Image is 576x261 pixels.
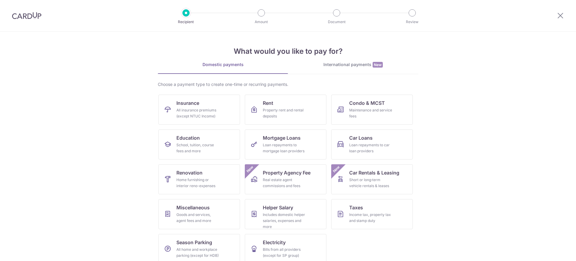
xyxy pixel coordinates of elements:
div: Loan repayments to mortgage loan providers [263,142,306,154]
a: Helper SalaryIncludes domestic helper salaries, expenses and more [245,199,326,229]
a: Car LoansLoan repayments to car loan providers [331,129,413,159]
span: Car Rentals & Leasing [349,169,399,176]
span: Condo & MCST [349,99,385,107]
div: Bills from all providers (except for SP group) [263,247,306,259]
a: Condo & MCSTMaintenance and service fees [331,95,413,125]
span: Education [176,134,200,141]
div: Maintenance and service fees [349,107,392,119]
span: Season Parking [176,239,212,246]
span: New [373,62,383,68]
div: Home furnishing or interior reno-expenses [176,177,220,189]
a: Property Agency FeeReal estate agent commissions and feesNew [245,164,326,194]
div: Short or long‑term vehicle rentals & leases [349,177,392,189]
div: Domestic payments [158,62,288,68]
a: Mortgage LoansLoan repayments to mortgage loan providers [245,129,326,159]
a: MiscellaneousGoods and services, agent fees and more [158,199,240,229]
div: All home and workplace parking (except for HDB) [176,247,220,259]
div: Loan repayments to car loan providers [349,142,392,154]
p: Document [314,19,359,25]
span: Miscellaneous [176,204,210,211]
a: RentProperty rent and rental deposits [245,95,326,125]
div: All insurance premiums (except NTUC Income) [176,107,220,119]
div: Goods and services, agent fees and more [176,212,220,224]
span: New [245,164,255,174]
span: Insurance [176,99,199,107]
div: Choose a payment type to create one-time or recurring payments. [158,81,418,87]
div: Property rent and rental deposits [263,107,306,119]
div: Real estate agent commissions and fees [263,177,306,189]
span: Property Agency Fee [263,169,310,176]
span: Mortgage Loans [263,134,301,141]
a: TaxesIncome tax, property tax and stamp duty [331,199,413,229]
a: EducationSchool, tuition, course fees and more [158,129,240,159]
p: Review [390,19,434,25]
div: Income tax, property tax and stamp duty [349,212,392,224]
span: New [331,164,341,174]
div: School, tuition, course fees and more [176,142,220,154]
div: Includes domestic helper salaries, expenses and more [263,212,306,230]
img: CardUp [12,12,41,19]
h4: What would you like to pay for? [158,46,418,57]
span: Taxes [349,204,363,211]
span: Car Loans [349,134,373,141]
span: Helper Salary [263,204,293,211]
span: Renovation [176,169,202,176]
p: Recipient [164,19,208,25]
p: Amount [239,19,283,25]
a: InsuranceAll insurance premiums (except NTUC Income) [158,95,240,125]
span: Rent [263,99,273,107]
div: International payments [288,62,418,68]
a: RenovationHome furnishing or interior reno-expenses [158,164,240,194]
span: Electricity [263,239,286,246]
a: Car Rentals & LeasingShort or long‑term vehicle rentals & leasesNew [331,164,413,194]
